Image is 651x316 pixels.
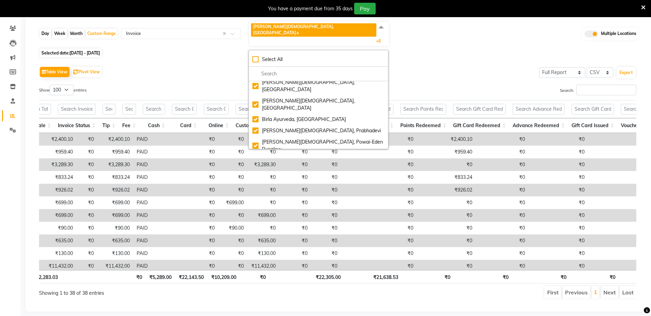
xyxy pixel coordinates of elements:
[588,133,647,146] td: ₹0
[344,270,402,283] th: ₹21,638.53
[168,118,200,133] th: Card: activate to sort column ascending
[279,222,311,234] td: ₹0
[341,171,417,184] td: ₹0
[97,158,133,171] td: ₹3,289.30
[40,247,76,260] td: ₹130.00
[76,171,97,184] td: ₹0
[25,270,61,283] th: ₹1,12,283.03
[376,38,386,44] span: +6
[279,234,311,247] td: ₹0
[236,104,259,114] input: Search Custom
[198,209,218,222] td: ₹0
[528,184,588,196] td: ₹0
[311,209,341,222] td: ₹0
[588,158,647,171] td: ₹0
[133,209,178,222] td: PAID
[218,196,247,209] td: ₹699.00
[97,171,133,184] td: ₹833.24
[133,133,178,146] td: PAID
[133,184,178,196] td: PAID
[40,133,76,146] td: ₹2,400.10
[133,171,178,184] td: PAID
[572,104,614,114] input: Search Gift Card Issued
[76,196,97,209] td: ₹0
[97,222,133,234] td: ₹90.00
[240,270,270,283] th: ₹0
[97,234,133,247] td: ₹635.00
[252,79,385,93] div: [PERSON_NAME][DEMOGRAPHIC_DATA], [GEOGRAPHIC_DATA]
[417,209,476,222] td: ₹0
[133,158,178,171] td: PAID
[279,209,311,222] td: ₹0
[139,118,168,133] th: Cash: activate to sort column ascending
[476,234,528,247] td: ₹0
[476,209,528,222] td: ₹0
[476,260,528,272] td: ₹0
[269,270,344,283] th: ₹22,305.00
[279,196,311,209] td: ₹0
[341,247,417,260] td: ₹0
[417,196,476,209] td: ₹0
[588,260,647,272] td: ₹0
[417,234,476,247] td: ₹0
[528,247,588,260] td: ₹0
[476,158,528,171] td: ₹0
[279,260,311,272] td: ₹0
[198,260,218,272] td: ₹0
[133,222,178,234] td: PAID
[417,146,476,158] td: ₹959.40
[40,222,76,234] td: ₹90.00
[133,260,178,272] td: PAID
[218,158,247,171] td: ₹0
[512,270,570,283] th: ₹0
[528,209,588,222] td: ₹0
[588,146,647,158] td: ₹0
[40,158,76,171] td: ₹3,289.30
[311,247,341,260] td: ₹0
[247,247,279,260] td: ₹130.00
[76,158,97,171] td: ₹0
[588,209,647,222] td: ₹0
[97,260,133,272] td: ₹11,432.00
[40,260,76,272] td: ₹11,432.00
[133,196,178,209] td: PAID
[417,222,476,234] td: ₹0
[232,118,262,133] th: Custom: activate to sort column ascending
[76,184,97,196] td: ₹0
[58,104,96,114] input: Search Invoice Status
[247,133,279,146] td: ₹0
[279,171,311,184] td: ₹0
[76,260,97,272] td: ₹0
[570,270,619,283] th: ₹0
[76,209,97,222] td: ₹0
[476,184,528,196] td: ₹0
[528,133,588,146] td: ₹0
[143,104,165,114] input: Search Cash
[198,146,218,158] td: ₹0
[54,118,99,133] th: Invoice Status: activate to sort column ascending
[204,104,229,114] input: Search Online
[247,146,279,158] td: ₹0
[588,222,647,234] td: ₹0
[279,146,311,158] td: ₹0
[476,196,528,209] td: ₹0
[252,97,385,112] div: [PERSON_NAME][DEMOGRAPHIC_DATA], [GEOGRAPHIC_DATA]
[311,260,341,272] td: ₹0
[247,260,279,272] td: ₹11,432.00
[311,158,341,171] td: ₹0
[311,184,341,196] td: ₹0
[252,138,385,153] div: [PERSON_NAME][DEMOGRAPHIC_DATA], Powai-Eden Bunglow
[40,49,102,57] span: Selected date:
[247,222,279,234] td: ₹0
[247,158,279,171] td: ₹3,289.30
[311,146,341,158] td: ₹0
[40,171,76,184] td: ₹833.24
[588,247,647,260] td: ₹0
[341,158,417,171] td: ₹0
[279,158,311,171] td: ₹0
[218,146,247,158] td: ₹0
[528,171,588,184] td: ₹0
[341,234,417,247] td: ₹0
[200,118,232,133] th: Online: activate to sort column ascending
[513,104,565,114] input: Search Advance Redeemed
